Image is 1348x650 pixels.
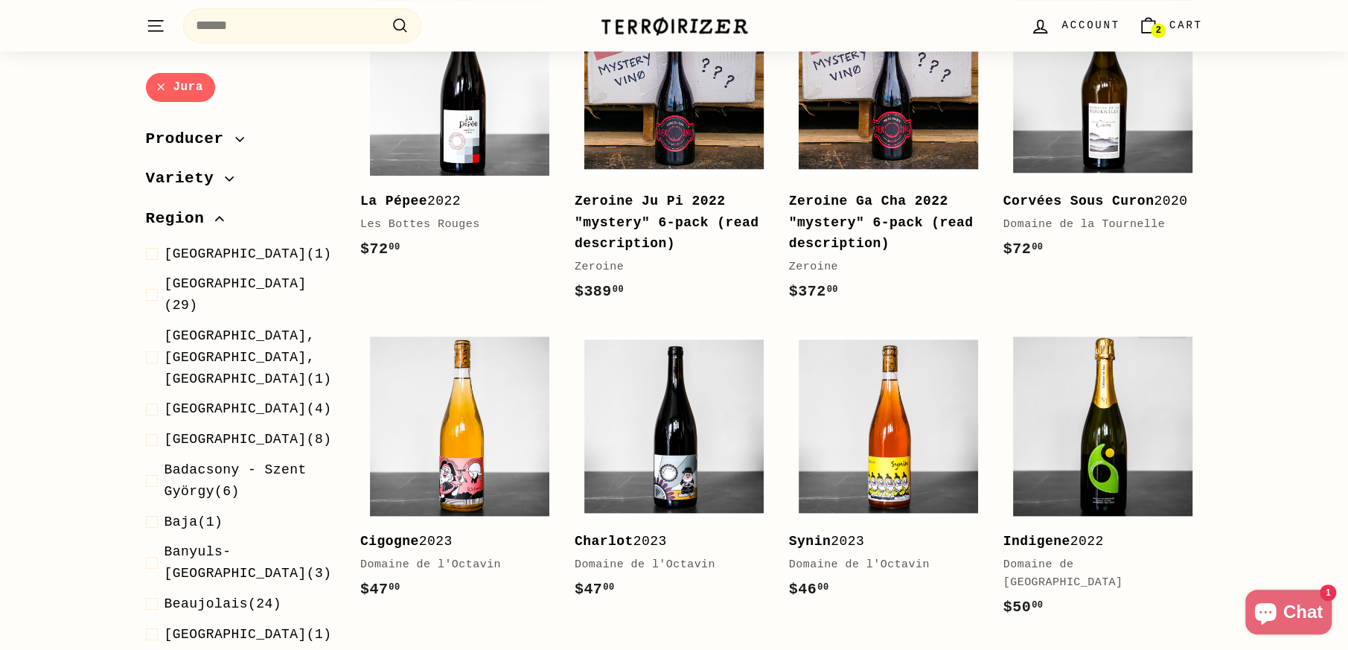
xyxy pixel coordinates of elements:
div: Zeroine [789,258,974,276]
span: $46 [789,581,829,598]
div: 2022 [360,191,545,212]
span: (29) [164,273,336,316]
div: 2020 [1003,191,1188,212]
b: Zeroine Ju Pi 2022 "mystery" 6-pack (read description) [575,194,759,252]
sup: 00 [1032,242,1043,252]
span: [GEOGRAPHIC_DATA], [GEOGRAPHIC_DATA], [GEOGRAPHIC_DATA] [164,328,316,386]
button: Variety [146,162,336,203]
span: Region [146,206,216,232]
span: $50 [1003,599,1044,616]
sup: 00 [817,582,828,593]
a: Cart [1129,4,1212,48]
b: Indigene [1003,534,1070,549]
span: $372 [789,283,838,300]
sup: 00 [603,582,614,593]
span: (3) [164,541,336,584]
sup: 00 [826,284,837,295]
div: 2023 [575,531,759,552]
div: Domaine de la Tournelle [1003,216,1188,234]
div: Domaine de l'Octavin [789,556,974,574]
span: Variety [146,166,226,191]
b: La Pépee [360,194,427,208]
a: Cigogne2023Domaine de l'Octavin [360,326,560,616]
span: Account [1061,17,1119,34]
span: [GEOGRAPHIC_DATA] [164,276,307,291]
a: Jura [146,73,215,102]
b: Zeroine Ga Cha 2022 "mystery" 6-pack (read description) [789,194,974,252]
span: (24) [164,593,282,615]
span: (4) [164,398,332,420]
span: $72 [1003,240,1044,258]
span: [GEOGRAPHIC_DATA] [164,627,307,642]
b: Synin [789,534,831,549]
span: $47 [360,581,400,598]
div: 2023 [789,531,974,552]
span: (8) [164,429,332,450]
span: Producer [146,127,235,152]
div: Zeroine [575,258,759,276]
sup: 00 [1032,600,1043,611]
span: 2 [1155,25,1160,36]
sup: 00 [389,242,400,252]
a: Indigene2022Domaine de [GEOGRAPHIC_DATA] [1003,326,1203,634]
span: [GEOGRAPHIC_DATA] [164,246,307,261]
b: Cigogne [360,534,419,549]
div: Domaine de l'Octavin [360,556,545,574]
span: [GEOGRAPHIC_DATA] [164,401,307,416]
button: Producer [146,123,336,163]
b: Corvées Sous Curon [1003,194,1154,208]
b: Charlot [575,534,633,549]
div: 2022 [1003,531,1188,552]
span: Beaujolais [164,596,249,611]
div: Domaine de [GEOGRAPHIC_DATA] [1003,556,1188,592]
button: Region [146,203,336,243]
a: Synin2023Domaine de l'Octavin [789,326,988,616]
sup: 00 [613,284,624,295]
span: $47 [575,581,615,598]
span: (1) [164,325,336,389]
span: Cart [1169,17,1203,34]
span: [GEOGRAPHIC_DATA] [164,432,307,447]
a: Charlot2023Domaine de l'Octavin [575,326,774,616]
span: (1) [164,624,332,646]
div: 2023 [360,531,545,552]
a: Account [1021,4,1128,48]
span: (1) [164,243,332,265]
span: Banyuls-[GEOGRAPHIC_DATA] [164,544,307,581]
span: $389 [575,283,624,300]
inbox-online-store-chat: Shopify online store chat [1241,590,1336,638]
span: Baja [164,514,198,529]
span: $72 [360,240,400,258]
span: Badacsony - Szent György [164,462,307,499]
span: (1) [164,511,223,532]
span: (6) [164,459,336,503]
div: Les Bottes Rouges [360,216,545,234]
sup: 00 [389,582,400,593]
div: Domaine de l'Octavin [575,556,759,574]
